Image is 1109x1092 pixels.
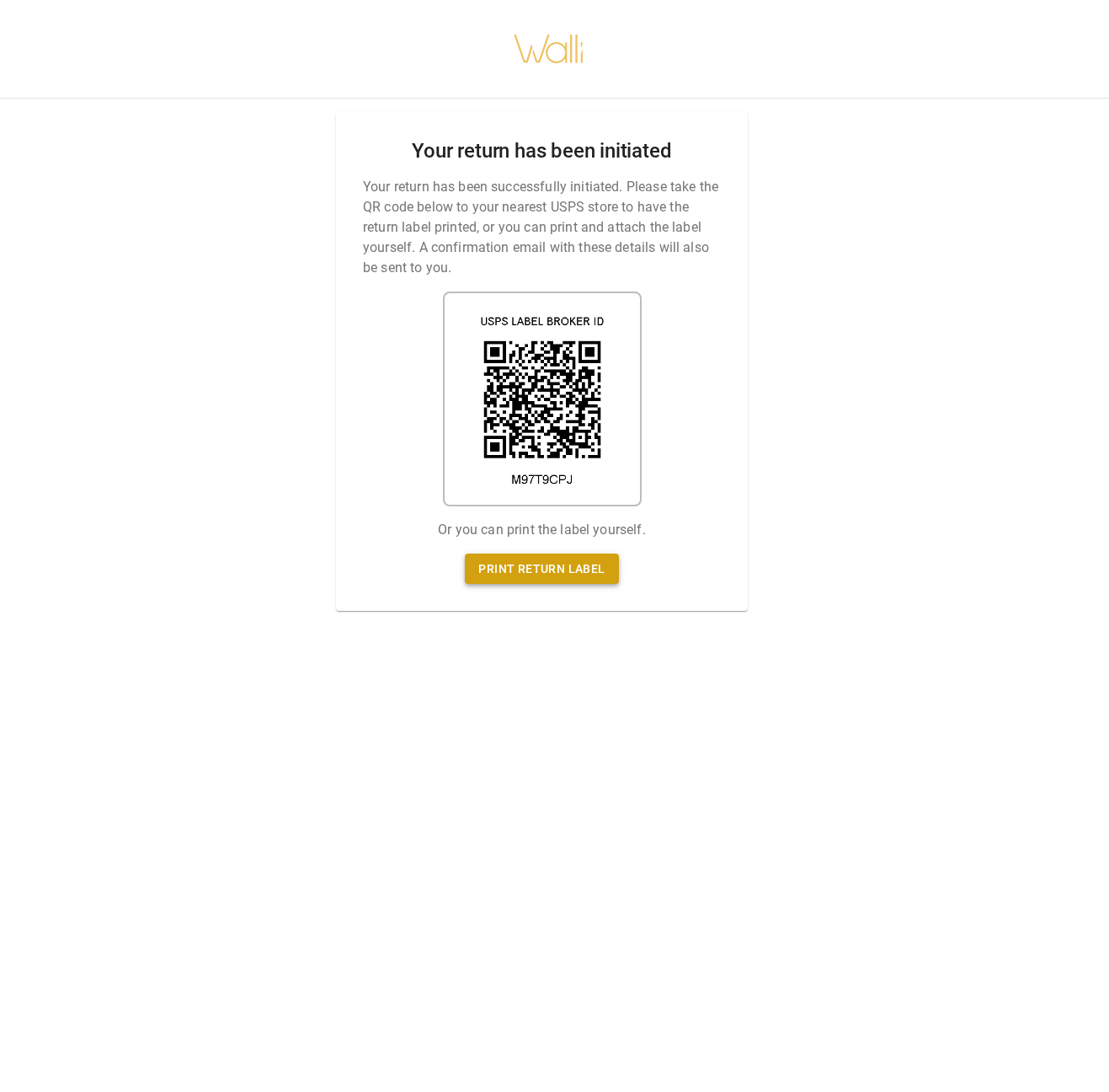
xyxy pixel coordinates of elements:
a: Print return label [465,554,618,585]
img: walli-inc.myshopify.com [513,13,585,85]
p: Or you can print the label yourself. [438,520,645,540]
img: shipping label qr code [443,292,642,506]
p: Your return has been successfully initiated. Please take the QR code below to your nearest USPS s... [363,177,721,278]
h2: Your return has been initiated [412,139,671,163]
